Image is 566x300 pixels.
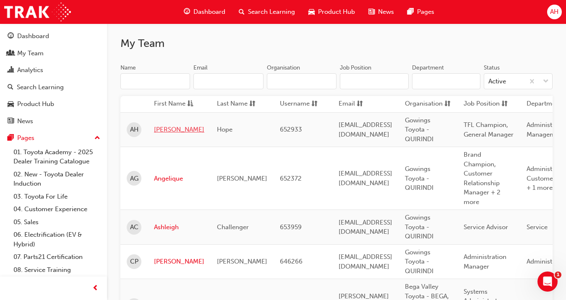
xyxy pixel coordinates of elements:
span: News [378,7,394,17]
img: Trak [4,3,71,21]
span: AH [550,7,558,17]
span: 653959 [280,223,302,231]
span: search-icon [8,84,13,91]
span: Search Learning [248,7,295,17]
a: 04. Customer Experience [10,203,104,216]
span: Hope [217,126,232,133]
span: Dashboard [193,7,225,17]
span: TFL Champion, General Manager [464,121,514,138]
span: CP [130,257,138,266]
input: Organisation [267,73,336,89]
span: Job Position [464,99,500,109]
a: 07. Parts21 Certification [10,251,104,264]
a: 03. Toyota For Life [10,190,104,203]
div: Name [120,64,136,72]
span: Department [527,99,561,109]
span: [EMAIL_ADDRESS][DOMAIN_NAME] [339,253,392,270]
a: guage-iconDashboard [177,3,232,21]
span: Username [280,99,310,109]
span: AC [130,222,138,232]
span: car-icon [8,101,14,108]
a: 09. Technical Training [10,276,104,289]
span: pages-icon [8,134,14,142]
span: [EMAIL_ADDRESS][DOMAIN_NAME] [339,121,392,138]
span: 646266 [280,258,303,265]
input: Job Position [340,73,409,89]
span: sorting-icon [249,99,256,109]
button: First Nameasc-icon [154,99,200,109]
span: search-icon [239,7,245,17]
span: [EMAIL_ADDRESS][DOMAIN_NAME] [339,170,392,187]
span: Gowings Toyota - QUIRINDI [405,248,433,275]
span: Challenger [217,223,249,231]
button: Pages [3,130,104,146]
a: 05. Sales [10,216,104,229]
span: asc-icon [187,99,193,109]
div: Organisation [267,64,300,72]
input: Name [120,73,190,89]
span: down-icon [543,76,549,87]
span: news-icon [8,118,14,125]
a: Dashboard [3,28,104,44]
span: Gowings Toyota - QUIRINDI [405,214,433,240]
a: News [3,114,104,129]
button: Emailsorting-icon [339,99,385,109]
a: Analytics [3,62,104,78]
span: sorting-icon [357,99,363,109]
span: Service [527,223,548,231]
button: Job Positionsorting-icon [464,99,510,109]
a: 01. Toyota Academy - 2025 Dealer Training Catalogue [10,146,104,168]
div: Dashboard [17,31,49,41]
span: 652933 [280,126,302,133]
div: Active [488,77,506,86]
span: up-icon [94,133,100,144]
span: Gowings Toyota - QUIRINDI [405,116,433,143]
span: AG [130,174,138,184]
a: Product Hub [3,96,104,112]
input: Email [193,73,263,89]
a: My Team [3,46,104,61]
span: sorting-icon [501,99,508,109]
span: 652372 [280,175,302,182]
div: Analytics [17,65,43,75]
button: Last Namesorting-icon [217,99,263,109]
a: news-iconNews [362,3,401,21]
div: Pages [17,133,34,143]
div: Product Hub [17,99,54,109]
div: Search Learning [17,83,64,92]
a: pages-iconPages [401,3,441,21]
a: Angelique [154,174,204,184]
div: My Team [17,49,44,58]
span: prev-icon [92,283,99,294]
span: 1 [555,272,561,278]
span: car-icon [308,7,315,17]
a: [PERSON_NAME] [154,125,204,134]
a: 02. New - Toyota Dealer Induction [10,168,104,190]
span: sorting-icon [311,99,318,109]
div: Email [193,64,208,72]
span: sorting-icon [444,99,451,109]
span: Organisation [405,99,443,109]
span: Brand Champion, Customer Relationship Manager + 2 more [464,151,501,206]
div: Job Position [340,64,371,72]
a: 06. Electrification (EV & Hybrid) [10,228,104,251]
span: [PERSON_NAME] [217,175,267,182]
span: Service Advisor [464,223,508,231]
a: Ashleigh [154,222,204,232]
div: News [17,116,33,126]
div: Status [484,64,500,72]
a: Search Learning [3,80,104,95]
span: Email [339,99,355,109]
span: [PERSON_NAME] [217,258,267,265]
span: [EMAIL_ADDRESS][DOMAIN_NAME] [339,219,392,236]
span: First Name [154,99,185,109]
span: pages-icon [407,7,414,17]
a: [PERSON_NAME] [154,257,204,266]
span: news-icon [368,7,375,17]
a: 08. Service Training [10,264,104,277]
span: AH [130,125,138,134]
input: Department [412,73,481,89]
iframe: Intercom live chat [537,272,558,292]
span: Pages [417,7,434,17]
